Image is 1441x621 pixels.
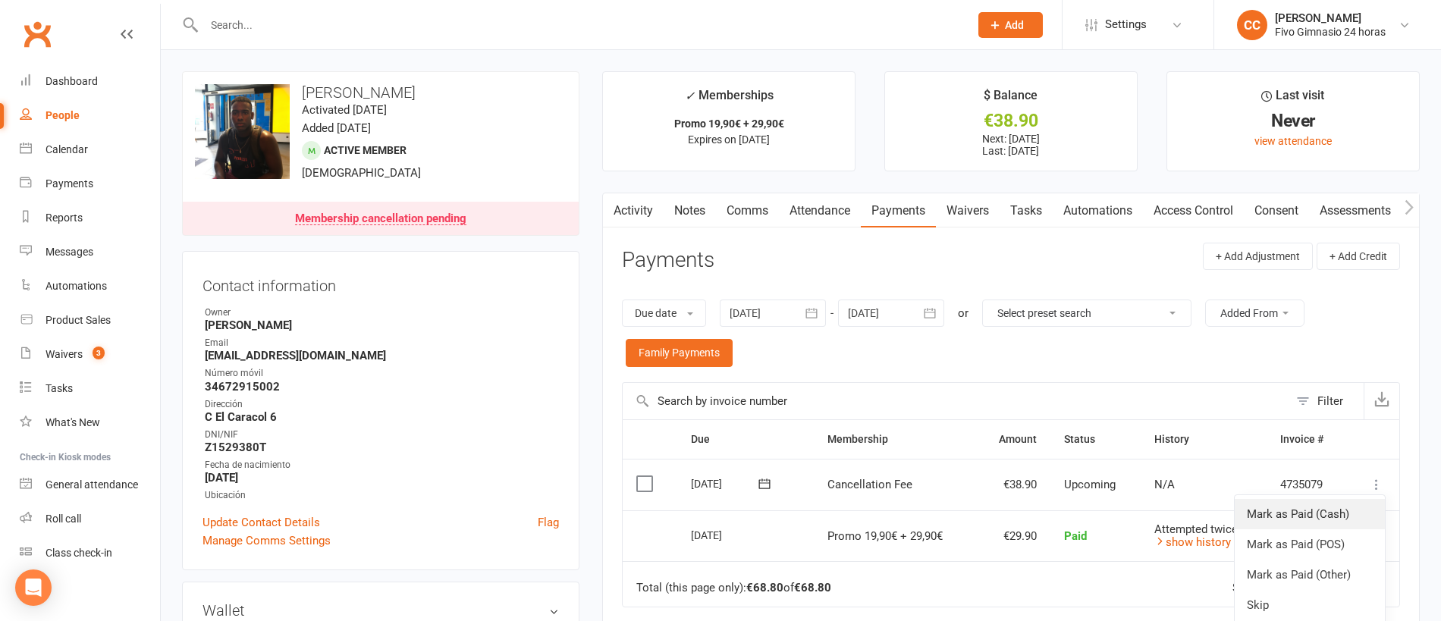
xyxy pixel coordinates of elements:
a: Mark as Paid (Cash) [1235,499,1385,529]
a: Tasks [1000,193,1053,228]
div: Open Intercom Messenger [15,569,52,606]
h3: Wallet [202,602,559,619]
div: [DATE] [691,472,761,495]
div: People [46,109,80,121]
a: Waivers [936,193,1000,228]
div: Roll call [46,513,81,525]
a: Attendance [779,193,861,228]
a: Notes [664,193,716,228]
time: Activated [DATE] [302,103,387,117]
button: Due date [622,300,706,327]
strong: 34672915002 [205,380,559,394]
span: Paid [1064,529,1087,543]
a: Clubworx [18,15,56,53]
span: [DEMOGRAPHIC_DATA] [302,166,421,180]
strong: [DATE] [205,471,559,485]
a: Automations [1053,193,1143,228]
div: Class check-in [46,547,112,559]
th: Status [1050,420,1141,459]
span: Expires on [DATE] [688,133,770,146]
a: Update Contact Details [202,513,320,532]
strong: €68.80 [794,581,831,594]
div: Reports [46,212,83,224]
a: Mark as Paid (POS) [1235,529,1385,560]
th: History [1141,420,1267,459]
strong: €68.80 [746,581,783,594]
button: + Add Credit [1317,243,1400,270]
a: Family Payments [626,339,733,366]
a: Class kiosk mode [20,536,160,570]
strong: C El Caracol 6 [205,410,559,424]
td: €38.90 [976,459,1050,510]
div: Last visit [1261,86,1324,113]
h3: Contact information [202,271,559,294]
div: Product Sales [46,314,111,326]
a: What's New [20,406,160,440]
span: 3 [93,347,105,359]
a: Messages [20,235,160,269]
span: Attempted twice [1154,522,1238,536]
div: Email [205,336,559,350]
p: Next: [DATE] Last: [DATE] [899,133,1123,157]
a: Access Control [1143,193,1244,228]
a: Payments [20,167,160,201]
div: Tasks [46,382,73,394]
div: Never [1181,113,1405,129]
a: Payments [861,193,936,228]
div: Waivers [46,348,83,360]
div: DNI/NIF [205,428,559,442]
a: Manage Comms Settings [202,532,331,550]
div: Número móvil [205,366,559,381]
div: €38.90 [899,113,1123,129]
span: Cancellation Fee [827,478,912,491]
div: Dashboard [46,75,98,87]
a: Flag [538,513,559,532]
a: Skip [1235,590,1385,620]
span: Promo 19,90€ + 29,90€ [827,529,943,543]
div: Fivo Gimnasio 24 horas [1275,25,1386,39]
div: Dirección [205,397,559,412]
button: Added From [1205,300,1304,327]
div: CC [1237,10,1267,40]
div: Ubicación [205,488,559,503]
div: Calendar [46,143,88,155]
button: Add [978,12,1043,38]
a: Reports [20,201,160,235]
strong: Promo 19,90€ + 29,90€ [674,118,784,130]
a: Calendar [20,133,160,167]
strong: Z1529380T [205,441,559,454]
div: Fecha de nacimiento [205,458,559,472]
a: People [20,99,160,133]
img: image1754335426.png [195,84,290,179]
div: $ Balance [984,86,1038,113]
a: show history [1154,535,1231,549]
a: Product Sales [20,303,160,337]
div: Showing of payments [1232,582,1367,594]
th: Amount [976,420,1050,459]
div: Messages [46,246,93,258]
input: Search... [199,14,959,36]
div: Total (this page only): of [636,582,831,594]
a: General attendance kiosk mode [20,468,160,502]
span: Settings [1105,8,1147,42]
th: Due [677,420,814,459]
div: Owner [205,306,559,320]
div: [PERSON_NAME] [1275,11,1386,25]
time: Added [DATE] [302,121,371,135]
h3: Payments [622,249,714,272]
h3: [PERSON_NAME] [195,84,567,101]
span: Upcoming [1064,478,1116,491]
th: Invoice # [1267,420,1347,459]
a: Dashboard [20,64,160,99]
strong: [PERSON_NAME] [205,318,559,332]
th: Membership [814,420,976,459]
strong: [EMAIL_ADDRESS][DOMAIN_NAME] [205,349,559,362]
i: ✓ [685,89,695,103]
span: N/A [1154,478,1175,491]
input: Search by invoice number [623,383,1289,419]
a: Comms [716,193,779,228]
button: Filter [1289,383,1364,419]
a: Roll call [20,502,160,536]
div: Membership cancellation pending [295,213,466,225]
span: Active member [324,144,407,156]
